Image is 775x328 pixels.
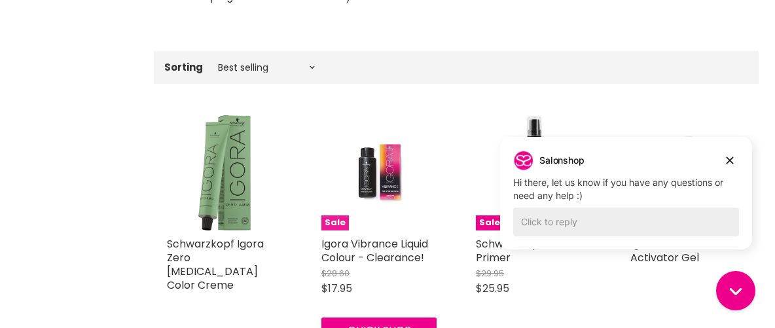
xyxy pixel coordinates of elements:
[476,267,504,280] span: $29.95
[321,115,437,230] a: Igora Vibrance Liquid Colour - Clearance!Sale
[321,215,349,230] span: Sale
[164,62,203,73] label: Sorting
[476,236,566,265] a: Schwarzkopf Hair Primer
[649,115,726,230] img: Igora Vibrance Activator Gel
[476,215,503,230] span: Sale
[630,115,746,230] a: Igora Vibrance Activator Gel
[167,236,264,293] a: Schwarzkopf Igora Zero [MEDICAL_DATA] Color Creme
[710,266,762,315] iframe: Gorgias live chat messenger
[321,267,350,280] span: $28.60
[167,115,282,230] img: Schwarzkopf Igora Zero Ammonia Color Creme
[511,115,556,230] img: Schwarzkopf Hair Primer
[490,135,762,269] iframe: Gorgias live chat campaigns
[321,236,428,265] a: Igora Vibrance Liquid Colour - Clearance!
[476,115,591,230] a: Schwarzkopf Hair PrimerSale
[476,281,509,296] span: $25.95
[340,115,417,230] img: Igora Vibrance Liquid Colour - Clearance!
[321,281,352,296] span: $17.95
